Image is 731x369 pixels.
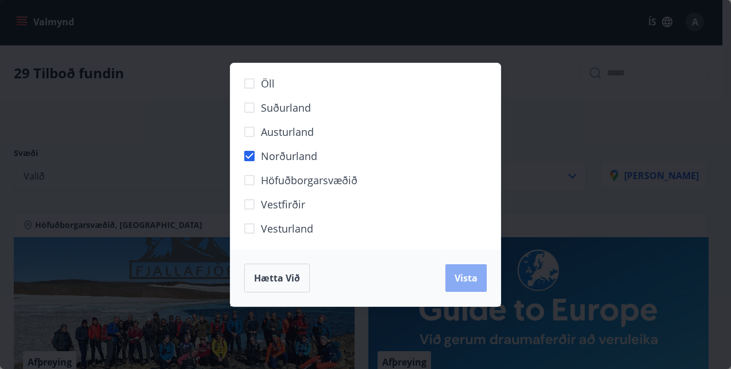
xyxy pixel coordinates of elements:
button: Hætta við [244,264,310,292]
span: Höfuðborgarsvæðið [261,173,357,188]
span: Öll [261,76,275,91]
button: Vista [445,264,487,292]
span: Vestfirðir [261,197,305,212]
span: Vesturland [261,221,313,236]
span: Vista [455,272,478,284]
span: Hætta við [254,272,300,284]
span: Suðurland [261,100,311,115]
span: Austurland [261,124,314,139]
span: Norðurland [261,149,317,163]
